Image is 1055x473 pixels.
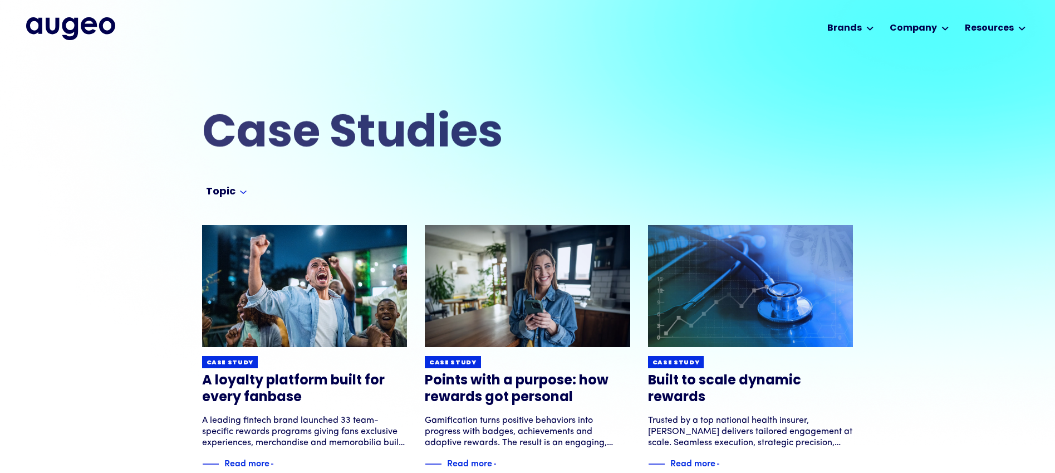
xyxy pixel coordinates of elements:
div: Gamification turns positive behaviors into progress with badges, achievements and adaptive reward... [425,415,630,448]
div: Brands [827,22,862,35]
img: Blue decorative line [425,457,441,471]
h3: A loyalty platform built for every fanbase [202,373,408,406]
img: Blue decorative line [648,457,665,471]
a: home [26,17,115,40]
img: Blue text arrow [493,457,510,471]
img: Blue text arrow [271,457,287,471]
div: A leading fintech brand launched 33 team-specific rewards programs giving fans exclusive experien... [202,415,408,448]
img: Blue decorative line [202,457,219,471]
a: Case studyBuilt to scale dynamic rewardsTrusted by a top national health insurer, [PERSON_NAME] d... [648,225,853,471]
div: Trusted by a top national health insurer, [PERSON_NAME] delivers tailored engagement at scale. Se... [648,415,853,448]
div: Read more [447,456,492,469]
div: Topic [206,186,235,199]
div: Case study [207,359,254,367]
img: Arrow symbol in bright blue pointing down to indicate an expanded section. [240,191,247,194]
h3: Built to scale dynamic rewards [648,373,853,406]
img: Blue text arrow [717,457,733,471]
div: Resources [965,22,1014,35]
div: Company [890,22,937,35]
a: Case studyA loyalty platform built for every fanbaseA leading fintech brand launched 33 team-spec... [202,225,408,471]
h3: Points with a purpose: how rewards got personal [425,373,630,406]
img: Augeo's full logo in midnight blue. [26,17,115,40]
h2: Case Studies [202,113,585,158]
div: Read more [224,456,269,469]
div: Case study [429,359,477,367]
a: Case studyPoints with a purpose: how rewards got personalGamification turns positive behaviors in... [425,225,630,471]
div: Read more [670,456,715,469]
div: Case study [652,359,700,367]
